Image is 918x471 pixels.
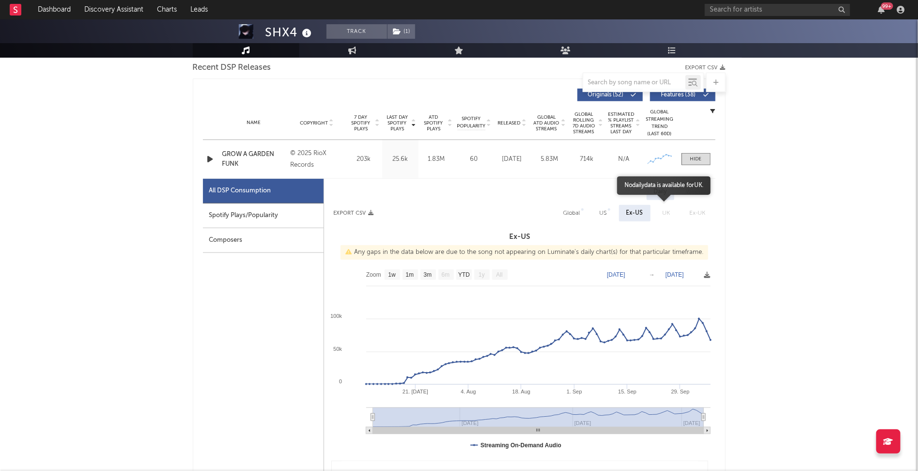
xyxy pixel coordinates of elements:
span: Last Day Spotify Plays [385,114,410,132]
div: 203k [348,155,380,164]
div: US [600,207,607,219]
div: Global Streaming Trend (Last 60D) [645,109,674,138]
div: All DSP Consumption [209,185,271,197]
text: 1y [479,272,485,279]
span: ATD Spotify Plays [421,114,447,132]
span: Spotify Popularity [457,115,485,130]
button: Features(38) [650,89,716,101]
div: Name [222,119,286,126]
div: 5.83M [533,155,566,164]
text: 50k [333,346,342,352]
div: 99 + [881,2,893,10]
div: Ex-US [626,207,643,219]
span: Estimated % Playlist Streams Last Day [608,111,635,135]
text: 1m [405,272,414,279]
div: 1.83M [421,155,452,164]
div: [DATE] [496,155,529,164]
div: Spotify Plays/Popularity [203,204,324,228]
button: Originals(52) [577,89,643,101]
text: 3m [423,272,432,279]
div: Weekly [679,184,713,200]
text: 1. Sep [566,389,582,394]
h3: Ex-US [324,231,716,243]
span: Recent DSP Releases [193,62,271,74]
button: Track [327,24,387,39]
span: Global ATD Audio Streams [533,114,560,132]
input: Search for artists [705,4,850,16]
span: Features ( 38 ) [656,92,701,98]
button: Export CSV [334,210,374,216]
div: SHX4 [265,24,314,40]
text: [DATE] [666,271,684,278]
a: GROW A GARDEN FUNK [222,150,286,169]
button: 99+ [878,6,885,14]
text: 0 [339,378,342,384]
button: Export CSV [685,65,726,71]
span: Global Rolling 7D Audio Streams [571,111,597,135]
div: Daily [647,184,674,200]
text: 1w [388,272,396,279]
input: Search by song name or URL [583,79,685,87]
text: 29. Sep [671,389,689,394]
div: Any gaps in the data below are due to the song not appearing on Luminate's daily chart(s) for tha... [341,245,708,260]
button: (1) [388,24,415,39]
text: 21. [DATE] [403,389,428,394]
span: ( 1 ) [387,24,416,39]
div: Global [563,207,580,219]
div: All DSP Consumption [203,179,324,204]
text: All [496,272,502,279]
text: Zoom [366,272,381,279]
span: 7 Day Spotify Plays [348,114,374,132]
div: 714k [571,155,603,164]
text: YTD [458,272,469,279]
text: 4. Aug [461,389,476,394]
text: 18. Aug [512,389,530,394]
div: 25.6k [385,155,416,164]
text: 100k [330,313,342,319]
div: N/A [608,155,640,164]
text: 6m [441,272,450,279]
div: 60 [457,155,491,164]
div: © 2025 RioX Records [290,148,343,171]
span: Copyright [300,120,328,126]
span: Released [498,120,521,126]
text: → [649,271,655,278]
span: Originals ( 52 ) [584,92,628,98]
text: 15. Sep [618,389,637,394]
text: Streaming On-Demand Audio [481,442,561,449]
div: Composers [203,228,324,253]
text: [DATE] [607,271,625,278]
